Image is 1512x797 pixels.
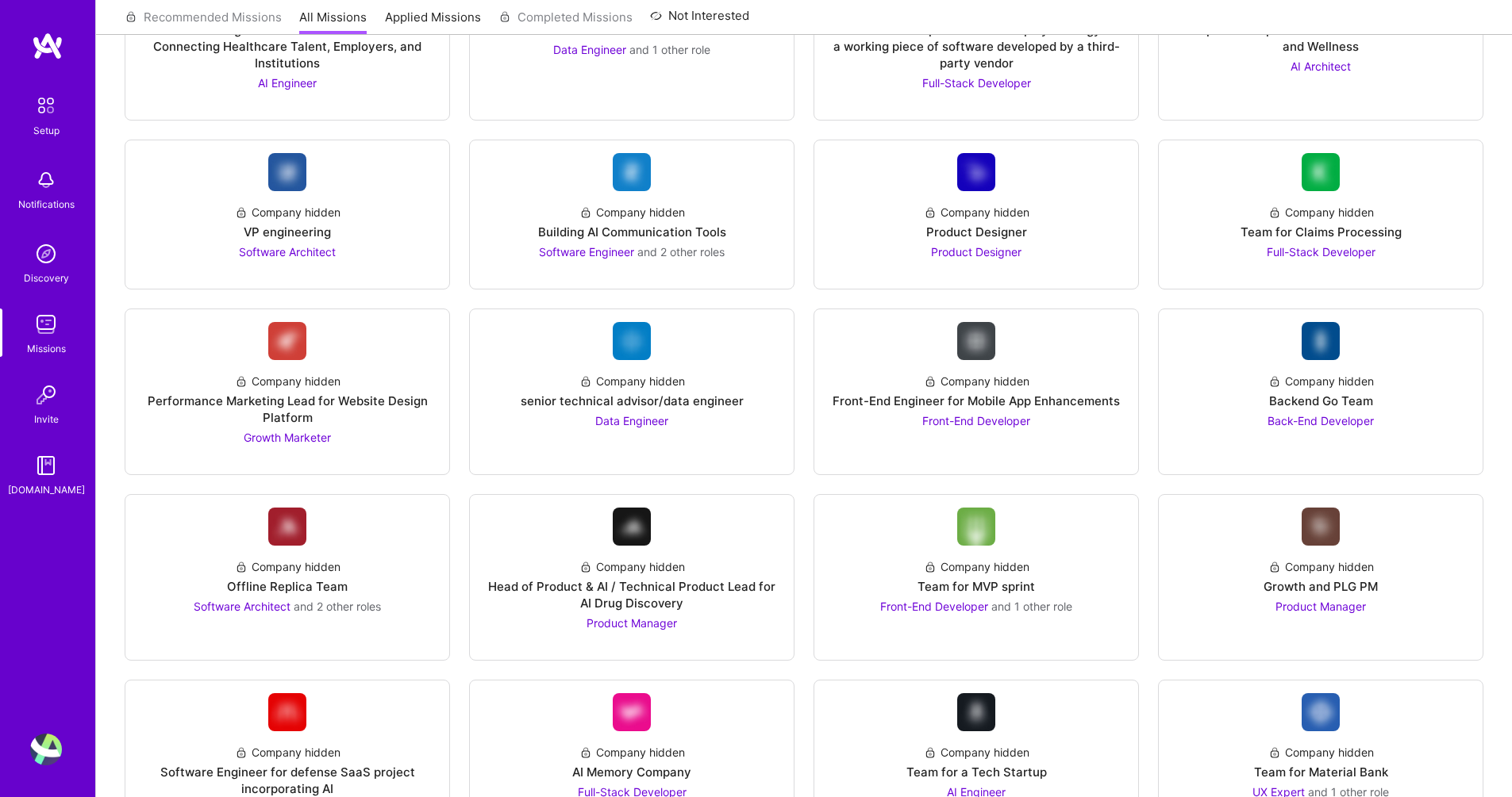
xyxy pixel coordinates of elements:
[1264,578,1378,595] div: Growth and PLG PM
[613,322,651,360] img: Company Logo
[33,122,60,139] div: Setup
[827,21,1125,71] div: Architectural help to Create & Deploy strategy for a working piece of software developed by a thi...
[922,76,1031,90] span: Full-Stack Developer
[931,245,1021,259] span: Product Designer
[957,508,995,546] img: Company Logo
[29,89,63,122] img: setup
[483,578,781,611] div: Head of Product & AI / Technical Product Lead for AI Drug Discovery
[1302,322,1340,360] img: Company Logo
[30,379,62,411] img: Invite
[385,9,481,35] a: Applied Missions
[595,414,668,427] span: Data Engineer
[613,693,651,731] img: Company Logo
[1267,245,1375,259] span: Full-Stack Developer
[235,744,340,761] div: Company hidden
[483,508,781,647] a: Company LogoCompany hiddenHead of Product & AI / Technical Product Lead for AI Drug DiscoveryProd...
[637,245,725,259] span: and 2 other roles
[1241,224,1402,240] div: Team for Claims Processing
[268,693,306,731] img: Company Logo
[483,153,781,276] a: Company LogoCompany hiddenBuilding AI Communication ToolsSoftware Engineer and 2 other roles
[1172,153,1470,276] a: Company LogoCompany hiddenTeam for Claims ProcessingFull-Stack Developer
[957,322,995,360] img: Company Logo
[587,616,677,630] span: Product Manager
[268,153,306,191] img: Company Logo
[827,153,1125,276] a: Company LogoCompany hiddenProduct DesignerProduct Designer
[538,224,726,240] div: Building AI Communication Tools
[1268,744,1374,761] div: Company hidden
[30,450,62,481] img: guide book
[138,21,437,71] div: Senior AI Engineer for AI-Enabled Platform Connecting Healthcare Talent, Employers, and Institutions
[30,164,62,196] img: bell
[539,245,634,259] span: Software Engineer
[227,578,348,595] div: Offline Replica Team
[827,508,1125,647] a: Company LogoCompany hiddenTeam for MVP sprintFront-End Developer and 1 other role
[629,43,710,56] span: and 1 other role
[1291,59,1351,73] span: AI Architect
[521,393,744,409] div: senior technical advisor/data engineer
[244,224,331,240] div: VP engineering
[26,734,66,765] a: User Avatar
[1268,373,1374,389] div: Company hidden
[924,373,1029,389] div: Company hidden
[1275,600,1366,613] span: Product Manager
[1172,322,1470,462] a: Company LogoCompany hiddenBackend Go TeamBack-End Developer
[880,600,988,613] span: Front-End Developer
[1268,204,1374,220] div: Company hidden
[579,744,685,761] div: Company hidden
[613,508,651,546] img: Company Logo
[1268,558,1374,575] div: Company hidden
[924,204,1029,220] div: Company hidden
[30,308,62,340] img: teamwork
[244,431,331,444] span: Growth Marketer
[34,411,59,427] div: Invite
[553,43,626,56] span: Data Engineer
[991,600,1072,613] span: and 1 other role
[138,322,437,462] a: Company LogoCompany hiddenPerformance Marketing Lead for Website Design PlatformGrowth Marketer
[922,414,1030,427] span: Front-End Developer
[235,373,340,389] div: Company hidden
[1302,693,1340,731] img: Company Logo
[579,204,685,220] div: Company hidden
[8,481,85,498] div: [DOMAIN_NAME]
[924,558,1029,575] div: Company hidden
[926,224,1027,240] div: Product Designer
[483,322,781,462] a: Company LogoCompany hiddensenior technical advisor/data engineerData Engineer
[579,373,685,389] div: Company hidden
[1172,508,1470,647] a: Company LogoCompany hiddenGrowth and PLG PMProduct Manager
[650,6,749,35] a: Not Interested
[906,764,1047,780] div: Team for a Tech Startup
[1172,21,1470,55] div: AI Expert to help Streamline Workflows for Health and Wellness
[579,558,685,575] div: Company hidden
[235,204,340,220] div: Company hidden
[924,744,1029,761] div: Company hidden
[918,578,1035,595] div: Team for MVP sprint
[613,153,651,191] img: Company Logo
[24,270,69,286] div: Discovery
[299,9,367,35] a: All Missions
[1302,508,1340,546] img: Company Logo
[1268,414,1374,427] span: Back-End Developer
[32,32,63,60] img: logo
[138,393,437,426] div: Performance Marketing Lead for Website Design Platform
[1302,153,1340,191] img: Company Logo
[27,340,66,357] div: Missions
[138,508,437,647] a: Company LogoCompany hiddenOffline Replica TeamSoftware Architect and 2 other roles
[30,734,62,765] img: User Avatar
[268,508,306,546] img: Company Logo
[827,322,1125,462] a: Company LogoCompany hiddenFront-End Engineer for Mobile App EnhancementsFront-End Developer
[572,764,691,780] div: AI Memory Company
[833,393,1120,409] div: Front-End Engineer for Mobile App Enhancements
[30,238,62,270] img: discovery
[957,153,995,191] img: Company Logo
[138,764,437,797] div: Software Engineer for defense SaaS project incorporating AI
[1269,393,1373,409] div: Backend Go Team
[258,76,317,90] span: AI Engineer
[268,322,306,360] img: Company Logo
[18,196,75,213] div: Notifications
[294,600,381,613] span: and 2 other roles
[235,558,340,575] div: Company hidden
[1254,764,1388,780] div: Team for Material Bank
[138,153,437,276] a: Company LogoCompany hiddenVP engineeringSoftware Architect
[194,600,290,613] span: Software Architect
[239,245,336,259] span: Software Architect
